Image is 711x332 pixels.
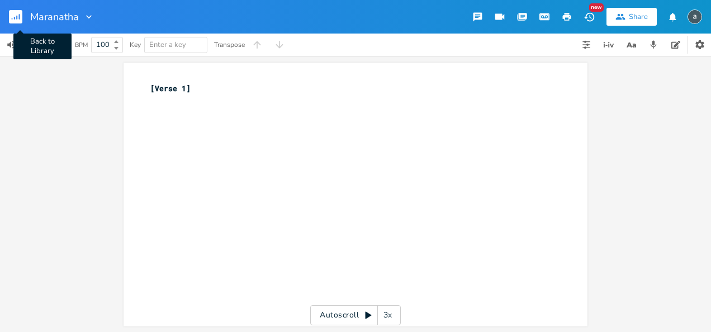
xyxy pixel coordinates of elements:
[150,83,191,93] span: [Verse 1]
[149,40,186,50] span: Enter a key
[629,12,648,22] div: Share
[578,7,600,27] button: New
[378,305,398,325] div: 3x
[688,10,702,24] img: alvin cavaree
[130,41,141,48] div: Key
[214,41,245,48] div: Transpose
[30,12,79,22] span: Maranatha
[75,42,88,48] div: BPM
[606,8,657,26] button: Share
[9,3,31,30] button: Back to Library
[310,305,401,325] div: Autoscroll
[589,3,604,12] div: New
